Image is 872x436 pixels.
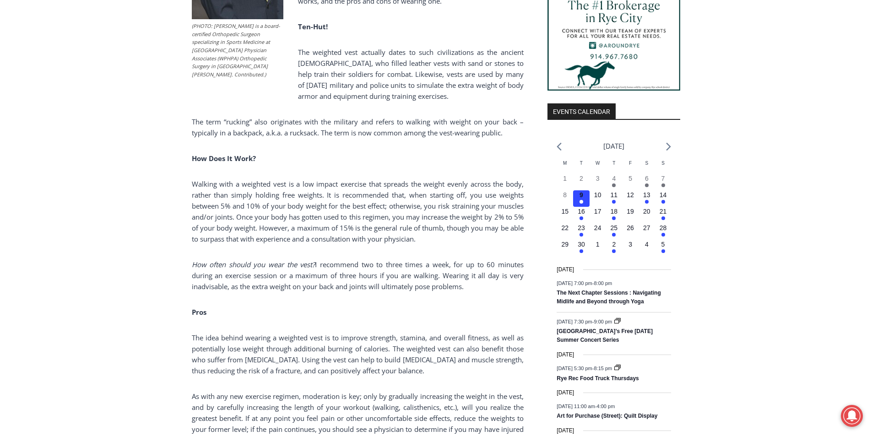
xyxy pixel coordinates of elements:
span: S [661,161,665,166]
time: 18 [611,208,618,215]
time: 22 [561,224,569,231]
time: [DATE] [557,426,574,435]
span: Open Tues. - Sun. [PHONE_NUMBER] [3,94,90,129]
button: 10 [590,190,606,207]
time: 5 [628,175,632,182]
em: Has events [580,216,583,220]
em: Has events [661,233,665,237]
button: 5 Has events [655,240,672,256]
time: [DATE] [557,350,574,359]
time: 26 [627,224,634,231]
p: Walking with a weighted vest is a low impact exercise that spreads the weight evenly across the b... [192,178,524,244]
span: T [612,161,615,166]
button: 14 Has events [655,190,672,207]
button: 26 [622,223,639,240]
a: [GEOGRAPHIC_DATA]’s Free [DATE] Summer Concert Series [557,328,653,344]
time: 1 [563,175,567,182]
div: Thursday [606,160,623,174]
div: Monday [557,160,573,174]
button: 8 [557,190,573,207]
h2: Events Calendar [547,103,616,119]
strong: Pros [192,307,206,317]
em: Has events [580,233,583,237]
time: 4 [645,241,649,248]
time: 1 [596,241,600,248]
em: Has events [580,200,583,204]
span: W [596,161,600,166]
div: "[PERSON_NAME] and I covered the [DATE] Parade, which was a really eye opening experience as I ha... [231,0,433,89]
strong: How Does It Work? [192,154,256,163]
button: 7 Has events [655,174,672,190]
time: - [557,280,612,286]
p: The weighted vest actually dates to such civilizations as the ancient [DEMOGRAPHIC_DATA], who fil... [192,47,524,102]
em: Has events [612,183,616,187]
button: 11 Has events [606,190,623,207]
span: S [645,161,648,166]
button: 28 Has events [655,223,672,240]
button: 4 [639,240,655,256]
button: 21 Has events [655,207,672,223]
time: 5 [661,241,665,248]
button: 5 [622,174,639,190]
em: How often should you wear the vest? [192,260,315,269]
div: Friday [622,160,639,174]
time: 3 [596,175,600,182]
time: [DATE] [557,388,574,397]
time: 11 [611,191,618,199]
button: 18 Has events [606,207,623,223]
button: 12 [622,190,639,207]
time: 15 [561,208,569,215]
button: 16 Has events [573,207,590,223]
span: [DATE] 7:30 pm [557,318,592,324]
time: 12 [627,191,634,199]
button: 2 Has events [606,240,623,256]
em: Has events [645,183,649,187]
span: T [580,161,583,166]
div: Saturday [639,160,655,174]
time: 25 [611,224,618,231]
time: 28 [660,224,667,231]
time: 24 [594,224,601,231]
time: 29 [561,241,569,248]
button: 22 [557,223,573,240]
button: 6 Has events [639,174,655,190]
div: Wednesday [590,160,606,174]
button: 25 Has events [606,223,623,240]
em: Has events [612,200,616,204]
time: 23 [578,224,585,231]
button: 1 [590,240,606,256]
span: M [563,161,567,166]
span: F [629,161,632,166]
a: Previous month [557,142,562,151]
button: 29 [557,240,573,256]
time: 30 [578,241,585,248]
a: Rye Rec Food Truck Thursdays [557,375,639,382]
button: 20 [639,207,655,223]
time: 27 [643,224,650,231]
time: [DATE] [557,265,574,274]
button: 13 Has events [639,190,655,207]
strong: Ten-Hut! [298,22,328,31]
a: The Next Chapter Sessions : Navigating Midlife and Beyond through Yoga [557,290,661,306]
button: 24 [590,223,606,240]
div: Tuesday [573,160,590,174]
time: 3 [628,241,632,248]
a: Open Tues. - Sun. [PHONE_NUMBER] [0,92,92,114]
time: 10 [594,191,601,199]
em: Has events [661,183,665,187]
p: The term “rucking” also originates with the military and refers to walking with weight on your ba... [192,116,524,138]
button: 9 Has events [573,190,590,207]
li: [DATE] [603,140,624,152]
button: 2 [573,174,590,190]
a: Intern @ [DOMAIN_NAME] [220,89,444,114]
figcaption: (PHOTO: [PERSON_NAME] is a board-certified Orthopedic Surgeon specializing in Sports Medicine at ... [192,22,283,78]
div: "clearly one of the favorites in the [GEOGRAPHIC_DATA] neighborhood" [94,57,130,109]
button: 17 [590,207,606,223]
time: 9 [580,191,583,199]
button: 23 Has events [573,223,590,240]
span: 4:00 pm [597,404,615,409]
em: Has events [645,200,649,204]
p: I recommend two to three times a week, for up to 60 minutes during an exercise session or a maxim... [192,259,524,292]
button: 3 [622,240,639,256]
time: - [557,318,613,324]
